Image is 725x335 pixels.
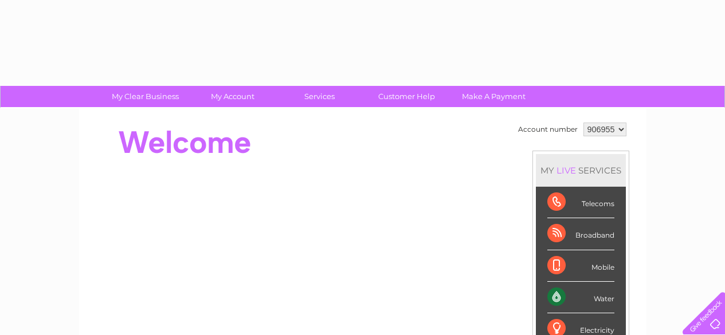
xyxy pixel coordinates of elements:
[446,86,541,107] a: Make A Payment
[547,187,614,218] div: Telecoms
[547,218,614,250] div: Broadband
[515,120,581,139] td: Account number
[272,86,367,107] a: Services
[98,86,193,107] a: My Clear Business
[554,165,578,176] div: LIVE
[185,86,280,107] a: My Account
[547,282,614,313] div: Water
[547,250,614,282] div: Mobile
[536,154,626,187] div: MY SERVICES
[359,86,454,107] a: Customer Help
